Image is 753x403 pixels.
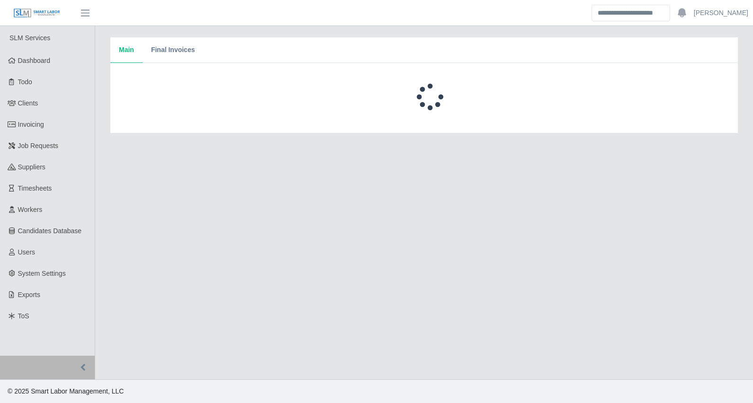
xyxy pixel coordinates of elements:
img: SLM Logo [13,8,61,18]
span: Timesheets [18,184,52,192]
span: Invoicing [18,121,44,128]
button: Final Invoices [143,37,204,63]
span: ToS [18,312,29,320]
button: Main [110,37,143,63]
span: Candidates Database [18,227,82,235]
span: Workers [18,206,43,213]
input: Search [592,5,670,21]
span: Todo [18,78,32,86]
span: Exports [18,291,40,298]
span: System Settings [18,270,66,277]
span: Job Requests [18,142,59,149]
span: SLM Services [9,34,50,42]
a: [PERSON_NAME] [694,8,748,18]
span: Dashboard [18,57,51,64]
span: Suppliers [18,163,45,171]
span: Users [18,248,36,256]
span: Clients [18,99,38,107]
span: © 2025 Smart Labor Management, LLC [8,387,124,395]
